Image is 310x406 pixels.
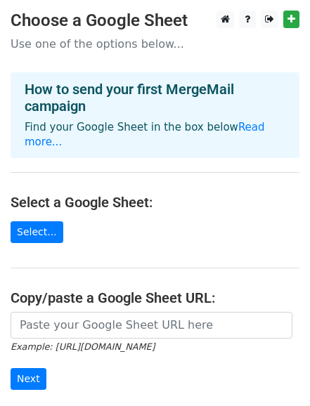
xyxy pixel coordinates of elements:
[11,312,292,339] input: Paste your Google Sheet URL here
[11,341,155,352] small: Example: [URL][DOMAIN_NAME]
[25,81,285,114] h4: How to send your first MergeMail campaign
[11,221,63,243] a: Select...
[25,121,265,148] a: Read more...
[11,289,299,306] h4: Copy/paste a Google Sheet URL:
[25,120,285,150] p: Find your Google Sheet in the box below
[11,11,299,31] h3: Choose a Google Sheet
[11,368,46,390] input: Next
[11,194,299,211] h4: Select a Google Sheet:
[11,37,299,51] p: Use one of the options below...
